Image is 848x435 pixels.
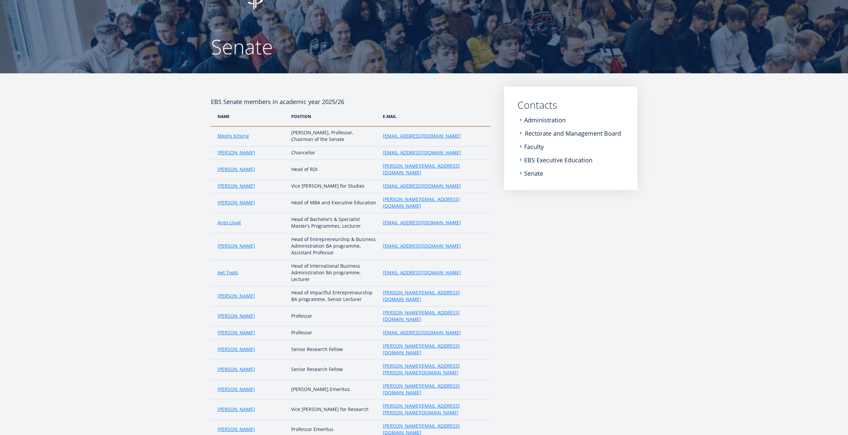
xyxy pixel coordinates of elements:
a: [EMAIL_ADDRESS][DOMAIN_NAME] [383,219,461,226]
a: [PERSON_NAME] [218,183,255,189]
span: Senate [211,33,273,60]
a: Senate [524,170,543,177]
a: [EMAIL_ADDRESS][DOMAIN_NAME] [383,133,461,139]
a: [PERSON_NAME] [218,199,255,206]
a: [PERSON_NAME][EMAIL_ADDRESS][DOMAIN_NAME] [383,383,484,396]
h4: EBS Senate members in academic year 2025/26 [211,87,491,107]
td: Head of International Business Administration BA programme, Lecturer [288,260,380,286]
a: [PERSON_NAME][EMAIL_ADDRESS][DOMAIN_NAME] [383,309,484,323]
th: NAME [211,107,288,126]
a: Rectorate and Management Board [525,130,621,137]
a: [PERSON_NAME] [218,166,255,173]
a: [PERSON_NAME] [218,313,255,319]
a: [PERSON_NAME] [218,149,255,156]
a: [PERSON_NAME][EMAIL_ADDRESS][DOMAIN_NAME] [383,343,484,356]
a: Administration [524,117,566,123]
a: [EMAIL_ADDRESS][DOMAIN_NAME] [383,269,461,276]
td: Vice [PERSON_NAME] for Research [288,400,380,420]
a: Anto Liivat [218,219,241,226]
td: Professor [288,306,380,326]
a: [PERSON_NAME][EMAIL_ADDRESS][DOMAIN_NAME] [383,289,484,303]
th: POSITION [288,107,380,126]
td: [PERSON_NAME], Professor, Chairman of the Senate [288,126,380,146]
th: e-Mail [380,107,491,126]
a: Home [211,27,222,33]
td: Head of RDI [288,160,380,180]
td: Head of MBA and Executive Education [288,193,380,213]
a: Meelis Kitsing [218,133,249,139]
td: [PERSON_NAME] Emeritus [288,380,380,400]
td: Head of Bachelor’s & Specialist Master’s Programmes, Lecturer [288,213,380,233]
td: Senior Research Fellow [288,360,380,380]
a: [PERSON_NAME] [218,346,255,353]
a: [PERSON_NAME][EMAIL_ADDRESS][DOMAIN_NAME] [383,196,484,209]
a: [PERSON_NAME][EMAIL_ADDRESS][PERSON_NAME][DOMAIN_NAME] [383,363,484,376]
td: Head of Impactful Entrepreneurship BA programme, Senior Lecturer [288,286,380,306]
a: Faculty [524,143,544,150]
a: [PERSON_NAME][EMAIL_ADDRESS][DOMAIN_NAME] [383,163,484,176]
a: Aet Toots [218,269,238,276]
a: Contacts [517,100,624,110]
a: [EMAIL_ADDRESS][DOMAIN_NAME] [383,243,461,249]
td: Head of Entrepreneurship & Business Administration BA programme, Assistant Professor [288,233,380,260]
a: [EMAIL_ADDRESS][DOMAIN_NAME] [383,329,461,336]
a: [PERSON_NAME] [218,426,255,433]
a: [PERSON_NAME] [218,243,255,249]
a: EBS Executive Education [524,157,592,163]
td: Professor [288,326,380,340]
a: [PERSON_NAME] [218,329,255,336]
a: [PERSON_NAME][EMAIL_ADDRESS][PERSON_NAME][DOMAIN_NAME] [383,403,484,416]
a: [EMAIL_ADDRESS][DOMAIN_NAME] [383,149,461,156]
a: [EMAIL_ADDRESS][DOMAIN_NAME] [383,183,461,189]
a: [PERSON_NAME] [218,293,255,299]
a: [PERSON_NAME] [218,406,255,413]
td: Senior Research Fellow [288,340,380,360]
td: Chancellor [288,146,380,160]
a: [PERSON_NAME] [218,386,255,393]
td: Vice [PERSON_NAME] for Studies [288,180,380,193]
a: [PERSON_NAME] [218,366,255,373]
